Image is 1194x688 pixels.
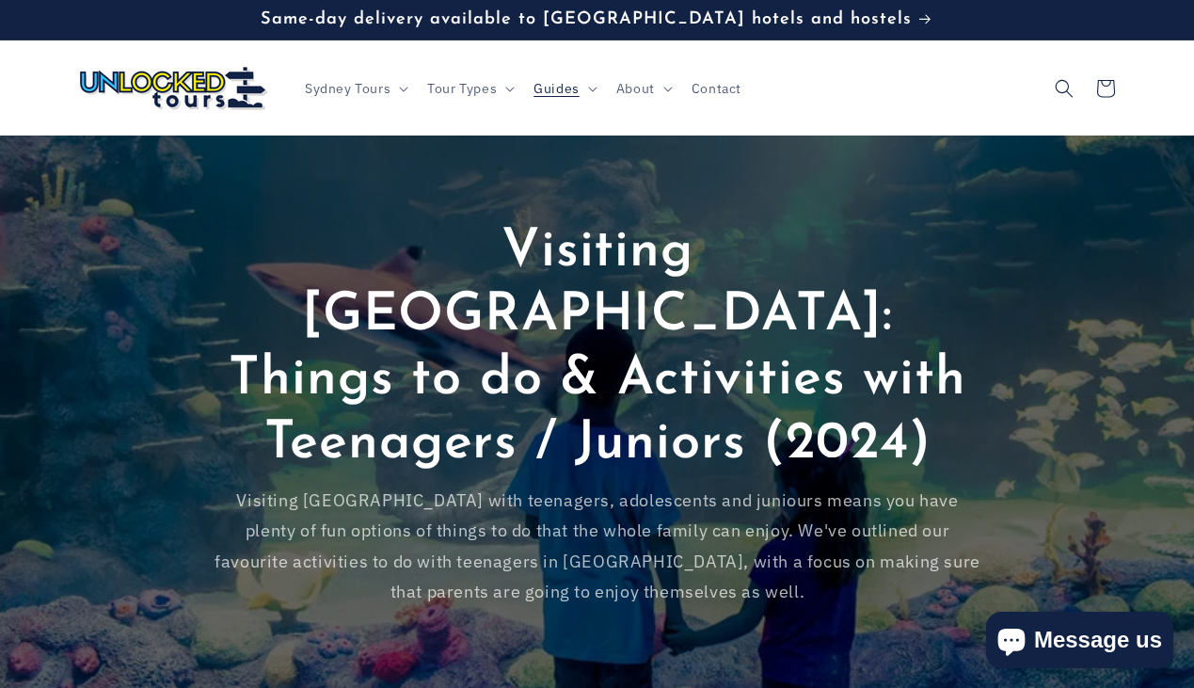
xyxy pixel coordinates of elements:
[416,69,522,108] summary: Tour Types
[294,69,416,108] summary: Sydney Tours
[680,69,753,108] a: Contact
[522,69,605,108] summary: Guides
[80,67,268,110] img: Unlocked Tours
[605,69,680,108] summary: About
[212,220,983,476] h2: Visiting [GEOGRAPHIC_DATA]: Things to do & Activities with Teenagers / Juniors (2024)
[305,80,390,97] span: Sydney Tours
[692,80,741,97] span: Contact
[427,80,497,97] span: Tour Types
[1043,68,1085,109] summary: Search
[72,59,275,117] a: Unlocked Tours
[533,80,580,97] span: Guides
[261,10,912,28] span: Same-day delivery available to [GEOGRAPHIC_DATA] hotels and hostels
[616,80,655,97] span: About
[980,612,1179,673] inbox-online-store-chat: Shopify online store chat
[212,486,983,608] p: Visiting [GEOGRAPHIC_DATA] with teenagers, adolescents and juniours means you have plenty of fun ...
